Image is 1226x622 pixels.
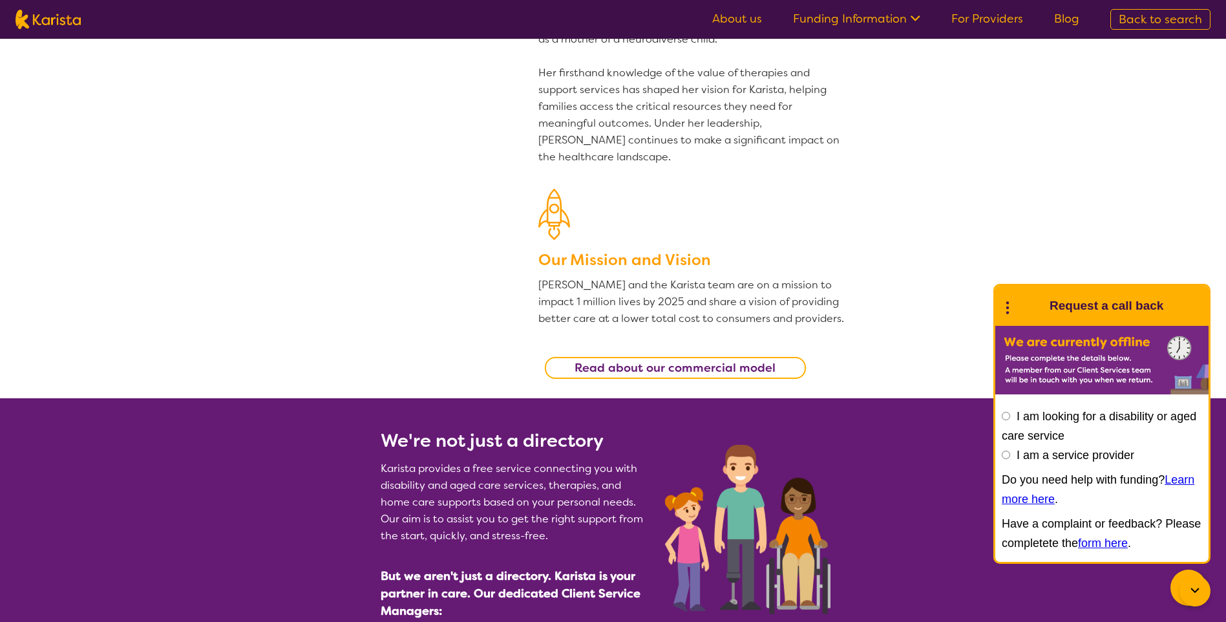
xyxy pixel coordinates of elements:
img: Our Mission [538,189,570,240]
button: Channel Menu [1170,570,1207,606]
label: I am a service provider [1017,449,1134,462]
h2: We're not just a directory [381,429,650,453]
img: Karista offline chat form to request call back [995,326,1209,394]
img: Participants [665,445,830,614]
label: I am looking for a disability or aged care service [1002,410,1196,442]
h3: Our Mission and Vision [538,248,846,272]
span: Back to search [1119,12,1202,27]
p: Karista provides a free service connecting you with disability and aged care services, therapies,... [381,460,650,544]
p: [PERSON_NAME] and the Karista team are on a mission to impact 1 million lives by 2025 and share a... [538,277,846,327]
a: About us [712,11,762,27]
a: For Providers [951,11,1023,27]
b: Read about our commercial model [575,360,776,376]
p: Have a complaint or feedback? Please completete the . [1002,514,1202,553]
a: Back to search [1110,9,1210,30]
a: form here [1078,537,1128,550]
a: Funding Information [793,11,920,27]
h1: Request a call back [1050,296,1163,316]
p: Do you need help with funding? . [1002,470,1202,509]
span: But we aren't just a directory. Karista is your partner in care. Our dedicated Client Service Man... [381,568,640,619]
img: Karista logo [16,10,81,29]
img: Karista [1016,293,1042,319]
a: Blog [1054,11,1079,27]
